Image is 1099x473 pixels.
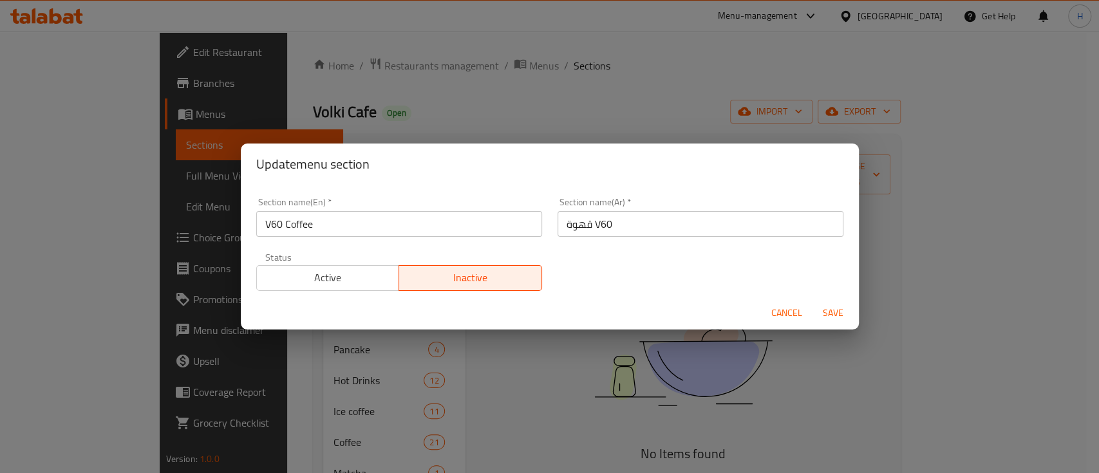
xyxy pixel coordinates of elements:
[766,301,807,325] button: Cancel
[399,265,542,291] button: Inactive
[558,211,843,237] input: Please enter section name(ar)
[256,154,843,174] h2: Update menu section
[256,211,542,237] input: Please enter section name(en)
[813,301,854,325] button: Save
[256,265,400,291] button: Active
[771,305,802,321] span: Cancel
[262,268,395,287] span: Active
[404,268,537,287] span: Inactive
[818,305,849,321] span: Save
